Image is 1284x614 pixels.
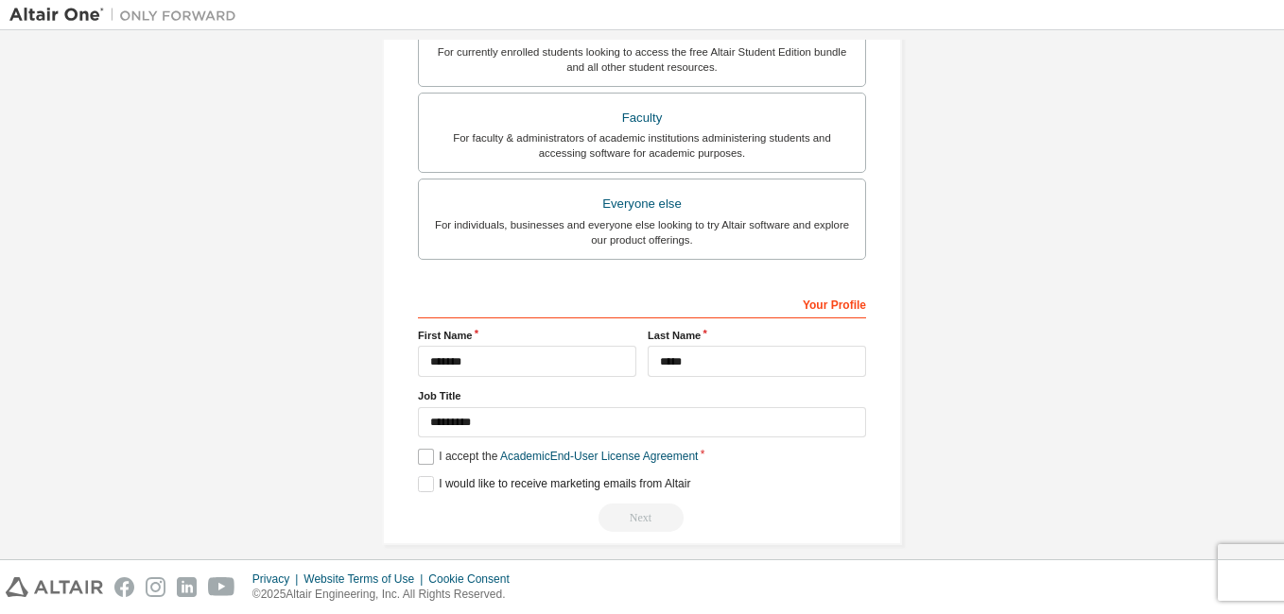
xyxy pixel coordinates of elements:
[648,328,866,343] label: Last Name
[430,105,854,131] div: Faculty
[430,44,854,75] div: For currently enrolled students looking to access the free Altair Student Edition bundle and all ...
[418,476,690,492] label: I would like to receive marketing emails from Altair
[252,571,304,587] div: Privacy
[6,577,103,597] img: altair_logo.svg
[146,577,165,597] img: instagram.svg
[418,288,866,318] div: Your Profile
[430,130,854,161] div: For faculty & administrators of academic institutions administering students and accessing softwa...
[418,388,866,403] label: Job Title
[430,217,854,247] div: For individuals, businesses and everyone else looking to try Altair software and explore our prod...
[252,587,521,603] p: © 2025 Altair Engineering, Inc. All Rights Reserved.
[177,577,197,597] img: linkedin.svg
[9,6,246,25] img: Altair One
[430,191,854,217] div: Everyone else
[418,503,866,532] div: Read and acccept EULA to continue
[418,328,636,343] label: First Name
[418,449,698,465] label: I accept the
[114,577,134,597] img: facebook.svg
[500,450,698,463] a: Academic End-User License Agreement
[304,571,428,587] div: Website Terms of Use
[428,571,520,587] div: Cookie Consent
[208,577,235,597] img: youtube.svg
